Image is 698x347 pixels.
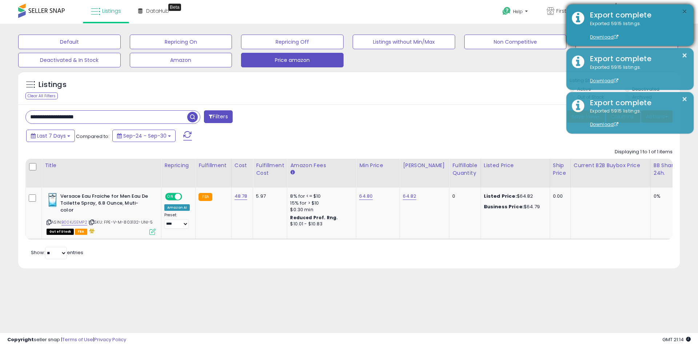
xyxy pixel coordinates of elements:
[290,221,350,227] div: $10.01 - $10.83
[31,249,83,256] span: Show: entries
[88,219,153,225] span: | SKU: FPE-V-M-803132-UNI-5
[590,34,618,40] a: Download
[359,193,373,200] a: 64.80
[234,162,250,169] div: Cost
[290,162,353,169] div: Amazon Fees
[585,10,688,20] div: Export complete
[556,7,604,15] span: First Choice Online
[26,130,75,142] button: Last 7 Days
[353,35,455,49] button: Listings without Min/Max
[484,204,544,210] div: $64.79
[76,133,109,140] span: Compared to:
[168,4,181,11] div: Tooltip anchor
[585,54,688,64] div: Export complete
[654,193,678,200] div: 0%
[130,35,232,49] button: Repricing On
[256,193,281,200] div: 5.97
[18,53,121,67] button: Deactivated & In Stock
[403,193,416,200] a: 64.82
[130,53,232,67] button: Amazon
[682,51,687,60] button: ×
[359,162,397,169] div: Min Price
[166,194,175,200] span: ON
[403,162,446,169] div: [PERSON_NAME]
[484,203,524,210] b: Business Price:
[464,35,567,49] button: Non Competitive
[87,228,95,233] i: hazardous material
[102,7,121,15] span: Listings
[47,193,59,208] img: 51UvjULmpIL._SL40_.jpg
[39,80,67,90] h5: Listings
[484,193,517,200] b: Listed Price:
[452,193,475,200] div: 0
[241,35,344,49] button: Repricing Off
[60,193,149,215] b: Versace Eau Fraiche for Men Eau De Toilette Spray, 6.8 Ounce, Muti-color
[198,193,212,201] small: FBA
[654,162,680,177] div: BB Share 24h.
[290,206,350,213] div: $0.30 min
[682,7,687,16] button: ×
[484,193,544,200] div: $64.82
[682,95,687,104] button: ×
[61,219,87,225] a: B00KJSEMP2
[290,193,350,200] div: 8% for <= $10
[497,1,535,24] a: Help
[513,8,523,15] span: Help
[75,229,87,235] span: FBA
[181,194,193,200] span: OFF
[502,7,511,16] i: Get Help
[164,162,192,169] div: Repricing
[590,121,618,127] a: Download
[553,193,565,200] div: 0.00
[45,162,158,169] div: Title
[290,200,350,206] div: 15% for > $10
[615,149,673,155] div: Displaying 1 to 1 of 1 items
[198,162,228,169] div: Fulfillment
[234,193,248,200] a: 48.78
[164,213,190,229] div: Preset:
[452,162,477,177] div: Fulfillable Quantity
[25,92,58,99] div: Clear All Filters
[241,53,344,67] button: Price amazon
[585,98,688,108] div: Export complete
[553,162,567,177] div: Ship Price
[47,193,156,234] div: ASIN:
[18,35,121,49] button: Default
[47,229,74,235] span: All listings that are currently out of stock and unavailable for purchase on Amazon
[123,132,167,139] span: Sep-24 - Sep-30
[585,20,688,41] div: Exported 5915 listings.
[112,130,176,142] button: Sep-24 - Sep-30
[574,162,647,169] div: Current B2B Buybox Price
[290,214,338,221] b: Reduced Prof. Rng.
[256,162,284,177] div: Fulfillment Cost
[290,169,294,176] small: Amazon Fees.
[204,110,232,123] button: Filters
[585,108,688,128] div: Exported 5915 listings.
[164,204,190,211] div: Amazon AI
[585,64,688,84] div: Exported 5915 listings.
[146,7,169,15] span: DataHub
[484,162,547,169] div: Listed Price
[37,132,66,139] span: Last 7 Days
[590,78,618,84] a: Download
